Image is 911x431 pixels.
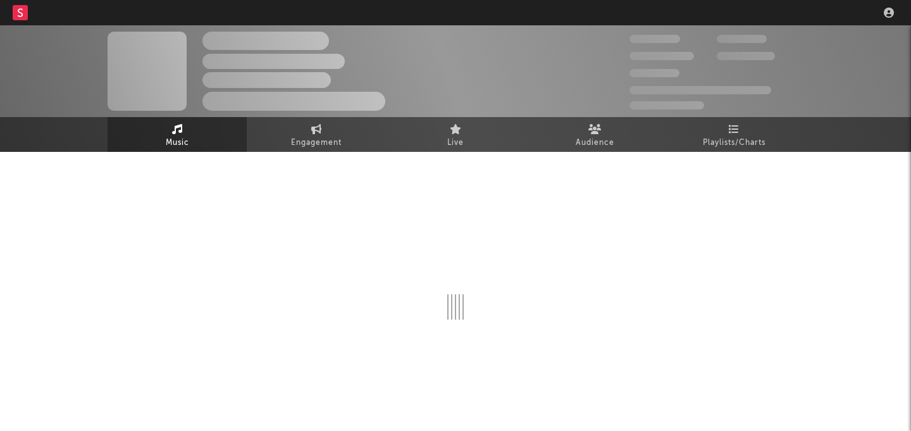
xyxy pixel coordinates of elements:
span: Music [166,135,189,151]
span: 100,000 [717,35,767,43]
span: Jump Score: 85.0 [629,101,704,109]
span: 100,000 [629,69,679,77]
span: 300,000 [629,35,680,43]
a: Live [386,117,525,152]
a: Music [108,117,247,152]
a: Playlists/Charts [664,117,803,152]
span: Playlists/Charts [703,135,765,151]
a: Audience [525,117,664,152]
span: 1,000,000 [717,52,775,60]
span: Live [447,135,464,151]
span: Engagement [291,135,342,151]
span: Audience [576,135,614,151]
a: Engagement [247,117,386,152]
span: 50,000,000 Monthly Listeners [629,86,771,94]
span: 50,000,000 [629,52,694,60]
